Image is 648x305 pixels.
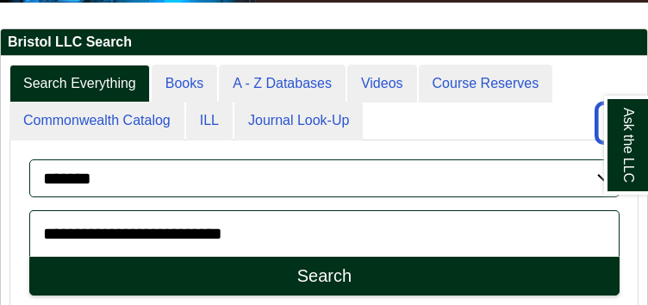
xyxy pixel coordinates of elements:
a: Videos [347,65,417,103]
a: Back to Top [589,111,644,134]
button: Search [29,257,620,296]
h2: Bristol LLC Search [1,29,647,56]
a: Search Everything [9,65,150,103]
a: Journal Look-Up [234,102,363,140]
a: Course Reserves [419,65,553,103]
a: A - Z Databases [219,65,346,103]
a: ILL [186,102,233,140]
a: Books [152,65,217,103]
a: Commonwealth Catalog [9,102,184,140]
div: Search [297,266,352,286]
